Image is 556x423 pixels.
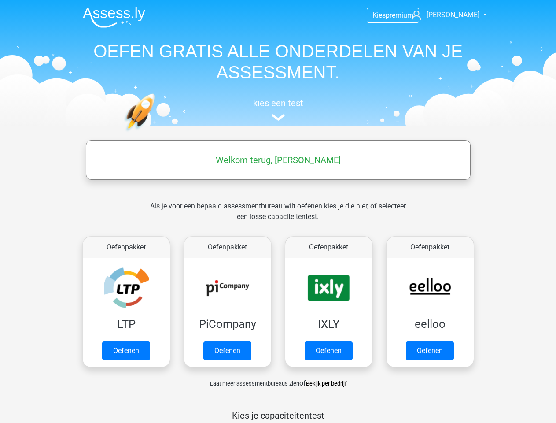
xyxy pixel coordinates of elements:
a: Oefenen [406,341,454,360]
a: Kiespremium [367,9,419,21]
img: assessment [272,114,285,121]
a: Oefenen [305,341,353,360]
div: Als je voor een bepaald assessmentbureau wilt oefenen kies je die hier, of selecteer een losse ca... [143,201,413,233]
a: Oefenen [102,341,150,360]
a: [PERSON_NAME] [408,10,480,20]
a: Bekijk per bedrijf [306,380,346,387]
img: Assessly [83,7,145,28]
a: Oefenen [203,341,251,360]
h5: kies een test [76,98,481,108]
span: Kies [372,11,386,19]
span: [PERSON_NAME] [427,11,479,19]
span: Laat meer assessmentbureaus zien [210,380,299,387]
h5: Kies je capaciteitentest [90,410,466,421]
img: oefenen [124,93,189,173]
h1: OEFEN GRATIS ALLE ONDERDELEN VAN JE ASSESSMENT. [76,41,481,83]
div: of [76,371,481,389]
a: kies een test [76,98,481,121]
h5: Welkom terug, [PERSON_NAME] [90,155,466,165]
span: premium [386,11,413,19]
